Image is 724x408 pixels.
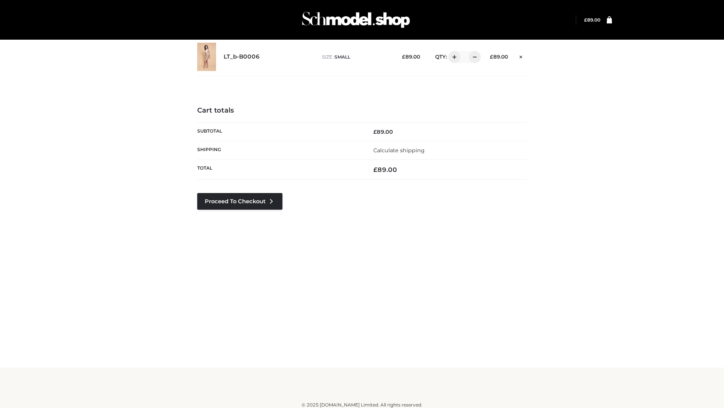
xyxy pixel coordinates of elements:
bdi: 89.00 [584,17,600,23]
span: £ [402,54,405,60]
img: LT_b-B0006 - SMALL [197,43,216,71]
span: £ [373,166,377,173]
bdi: 89.00 [373,128,393,135]
th: Shipping [197,141,362,159]
div: QTY: [428,51,478,63]
th: Total [197,160,362,180]
a: £89.00 [584,17,600,23]
h4: Cart totals [197,107,527,115]
a: Proceed to Checkout [197,193,282,210]
span: £ [584,17,587,23]
th: Subtotal [197,122,362,141]
a: Remove this item [515,51,527,61]
bdi: 89.00 [373,166,397,173]
span: SMALL [334,54,350,60]
p: size : [322,54,390,60]
bdi: 89.00 [490,54,508,60]
span: £ [490,54,493,60]
span: £ [373,128,377,135]
bdi: 89.00 [402,54,420,60]
a: LT_b-B0006 [224,53,260,60]
a: Calculate shipping [373,147,425,154]
img: Schmodel Admin 964 [299,5,413,35]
